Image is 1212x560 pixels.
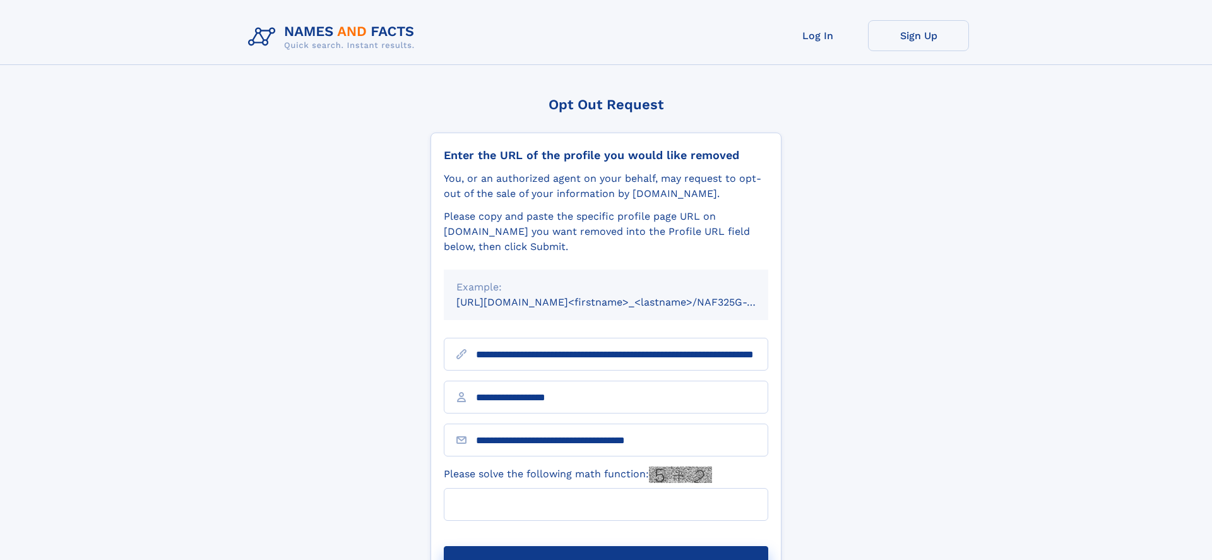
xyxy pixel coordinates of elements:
small: [URL][DOMAIN_NAME]<firstname>_<lastname>/NAF325G-xxxxxxxx [456,296,792,308]
div: Example: [456,280,756,295]
div: Please copy and paste the specific profile page URL on [DOMAIN_NAME] you want removed into the Pr... [444,209,768,254]
img: Logo Names and Facts [243,20,425,54]
a: Log In [767,20,868,51]
a: Sign Up [868,20,969,51]
label: Please solve the following math function: [444,467,712,483]
div: You, or an authorized agent on your behalf, may request to opt-out of the sale of your informatio... [444,171,768,201]
div: Enter the URL of the profile you would like removed [444,148,768,162]
div: Opt Out Request [431,97,781,112]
